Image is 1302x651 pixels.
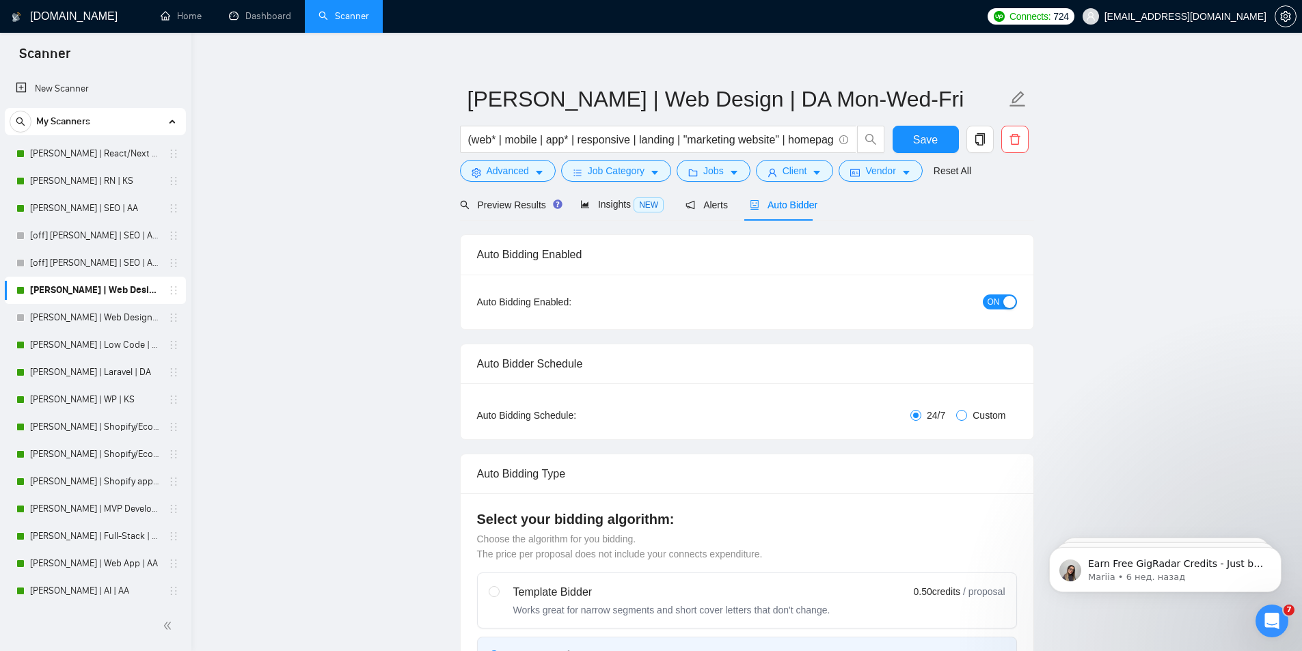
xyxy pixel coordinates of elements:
[477,510,1017,529] h4: Select your bidding algorithm:
[513,603,830,617] div: Works great for narrow segments and short cover letters that don't change.
[573,167,582,178] span: bars
[16,75,175,102] a: New Scanner
[168,285,179,296] span: holder
[857,126,884,153] button: search
[30,304,160,331] a: [PERSON_NAME] | Web Design | DA Tue-Thu-Sat-Sun
[168,230,179,241] span: holder
[1001,126,1029,153] button: delete
[168,176,179,186] span: holder
[839,135,848,144] span: info-circle
[30,195,160,222] a: [PERSON_NAME] | SEO | AA
[729,167,739,178] span: caret-down
[677,160,750,182] button: folderJobscaret-down
[1029,518,1302,614] iframe: Intercom notifications сообщение
[477,454,1017,493] div: Auto Bidding Type
[783,163,807,178] span: Client
[850,167,860,178] span: idcard
[534,167,544,178] span: caret-down
[858,133,884,146] span: search
[1275,5,1297,27] button: setting
[966,126,994,153] button: copy
[893,126,959,153] button: Save
[580,199,590,209] span: area-chart
[30,331,160,359] a: [PERSON_NAME] | Low Code | DA
[161,10,202,22] a: homeHome
[688,167,698,178] span: folder
[967,408,1011,423] span: Custom
[59,40,236,376] span: Earn Free GigRadar Credits - Just by Sharing Your Story! 💬 Want more credits for sending proposal...
[8,44,81,72] span: Scanner
[865,163,895,178] span: Vendor
[460,199,558,210] span: Preview Results
[168,421,179,432] span: holder
[686,199,728,210] span: Alerts
[913,131,938,148] span: Save
[839,160,922,182] button: idcardVendorcaret-down
[467,82,1006,116] input: Scanner name...
[10,111,31,133] button: search
[994,11,1005,22] img: upwork-logo.png
[1002,133,1028,146] span: delete
[750,199,817,210] span: Auto Bidder
[163,619,176,633] span: double-left
[168,340,179,350] span: holder
[477,534,763,559] span: Choose the algorithm for you bidding. The price per proposal does not include your connects expen...
[963,585,1005,598] span: / proposal
[934,163,971,178] a: Reset All
[30,140,160,167] a: [PERSON_NAME] | React/Next | KS
[588,163,645,178] span: Job Category
[1009,90,1027,108] span: edit
[168,394,179,405] span: holder
[967,133,993,146] span: copy
[168,449,179,460] span: holder
[1053,9,1068,24] span: 724
[168,203,179,214] span: holder
[12,6,21,28] img: logo
[30,495,160,523] a: [PERSON_NAME] | MVP Development | AA
[768,167,777,178] span: user
[472,167,481,178] span: setting
[168,585,179,596] span: holder
[552,198,564,210] div: Tooltip anchor
[477,408,657,423] div: Auto Bidding Schedule:
[168,258,179,268] span: holder
[686,200,695,210] span: notification
[30,167,160,195] a: [PERSON_NAME] | RN | KS
[477,235,1017,274] div: Auto Bidding Enabled
[914,584,960,599] span: 0.50 credits
[468,131,833,148] input: Search Freelance Jobs...
[1275,11,1297,22] a: setting
[703,163,724,178] span: Jobs
[750,200,759,210] span: robot
[30,441,160,468] a: [PERSON_NAME] | Shopify/Ecom | DA
[229,10,291,22] a: dashboardDashboard
[1256,605,1288,637] iframe: Intercom live chat
[812,167,822,178] span: caret-down
[634,197,664,212] span: NEW
[30,277,160,304] a: [PERSON_NAME] | Web Design | DA Mon-Wed-Fri
[59,53,236,65] p: Message from Mariia, sent 6 нед. назад
[650,167,660,178] span: caret-down
[30,523,160,550] a: [PERSON_NAME] | Full-Stack | AA
[487,163,529,178] span: Advanced
[168,503,179,514] span: holder
[756,160,834,182] button: userClientcaret-down
[1275,11,1296,22] span: setting
[168,367,179,378] span: holder
[561,160,671,182] button: barsJob Categorycaret-down
[30,550,160,577] a: [PERSON_NAME] | Web App | AA
[580,199,664,210] span: Insights
[1284,605,1294,615] span: 7
[10,117,31,126] span: search
[318,10,369,22] a: searchScanner
[921,408,951,423] span: 24/7
[513,584,830,600] div: Template Bidder
[30,468,160,495] a: [PERSON_NAME] | Shopify app | DA
[168,558,179,569] span: holder
[460,200,470,210] span: search
[460,160,556,182] button: settingAdvancedcaret-down
[30,577,160,605] a: [PERSON_NAME] | AI | AA
[168,476,179,487] span: holder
